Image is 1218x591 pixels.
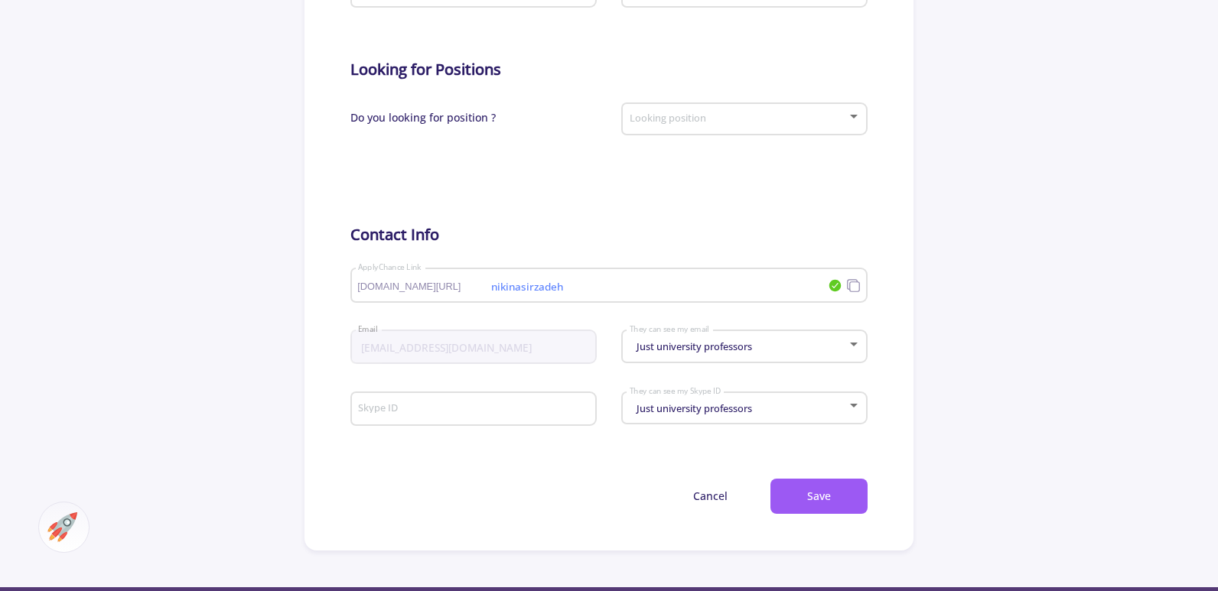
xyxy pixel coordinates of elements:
[656,479,764,515] button: Cancel
[350,226,868,244] h5: Contact Info
[350,97,496,151] span: Do you looking for position ?
[357,281,490,292] span: [DOMAIN_NAME][URL]
[47,512,77,542] img: ac-market
[770,479,868,515] button: Save
[350,60,868,79] h5: Looking for Positions
[633,339,752,353] span: Just university professors
[633,401,752,415] span: Just university professors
